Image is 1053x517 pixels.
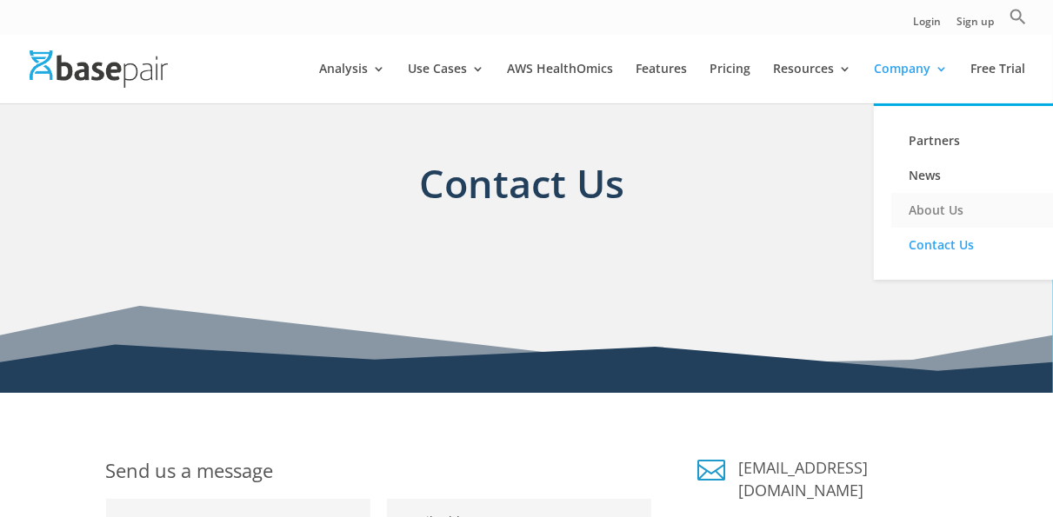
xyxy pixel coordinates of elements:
a: [EMAIL_ADDRESS][DOMAIN_NAME] [738,457,868,500]
a:  [697,456,725,484]
a: AWS HealthOmics [507,63,613,103]
a: Analysis [319,63,385,103]
a: Login [913,17,941,35]
a: Pricing [710,63,750,103]
svg: Search [1010,8,1027,25]
a: Resources [773,63,851,103]
a: Sign up [956,17,994,35]
h1: Send us a message [105,456,651,499]
a: Search Icon Link [1010,8,1027,35]
a: Features [636,63,687,103]
a: Use Cases [408,63,484,103]
a: Company [874,63,948,103]
iframe: Drift Widget Chat Controller [966,430,1032,496]
h1: Contact Us [105,155,939,239]
img: Basepair [30,50,168,88]
a: Free Trial [970,63,1025,103]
